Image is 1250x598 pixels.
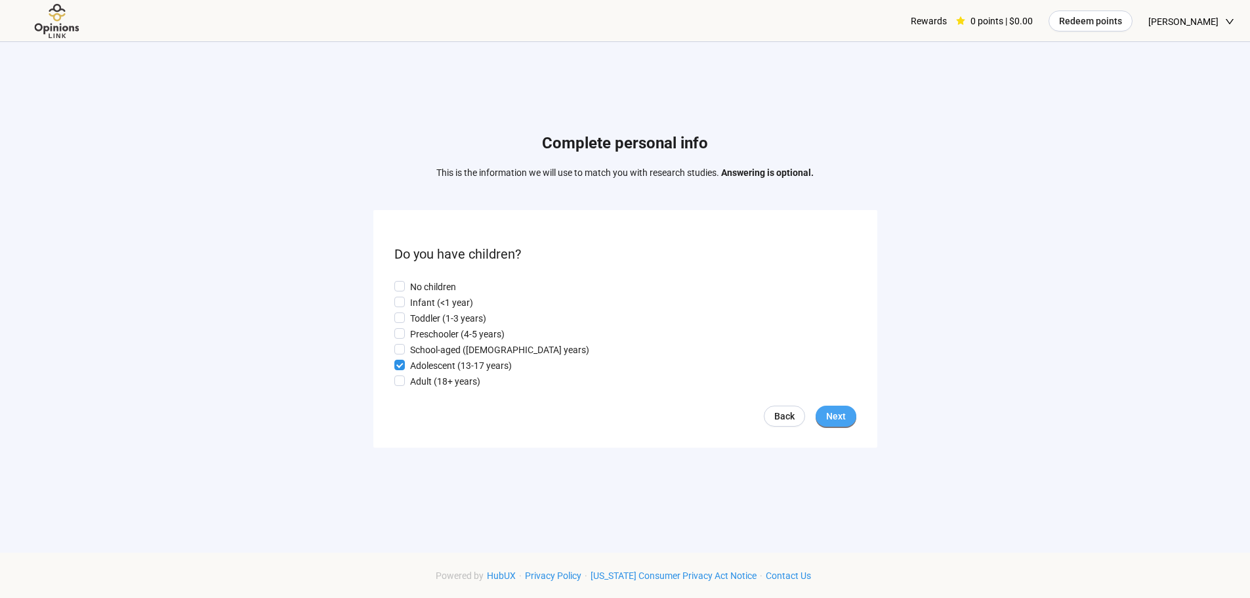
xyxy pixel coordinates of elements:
[774,409,795,423] span: Back
[410,311,486,326] p: Toddler (1-3 years)
[1148,1,1219,43] span: [PERSON_NAME]
[816,406,856,427] button: Next
[410,327,505,341] p: Preschooler (4-5 years)
[410,358,512,373] p: Adolescent (13-17 years)
[956,16,965,26] span: star
[1225,17,1234,26] span: down
[410,374,480,389] p: Adult (18+ years)
[522,570,585,581] a: Privacy Policy
[826,409,846,423] span: Next
[410,295,473,310] p: Infant (<1 year)
[762,570,814,581] a: Contact Us
[394,244,856,265] p: Do you have children?
[587,570,760,581] a: [US_STATE] Consumer Privacy Act Notice
[410,343,589,357] p: School-aged ([DEMOGRAPHIC_DATA] years)
[436,131,814,156] h1: Complete personal info
[1049,11,1133,32] button: Redeem points
[436,568,814,583] div: · · ·
[436,570,484,581] span: Powered by
[484,570,519,581] a: HubUX
[721,167,814,178] strong: Answering is optional.
[410,280,456,294] p: No children
[1059,14,1122,28] span: Redeem points
[764,406,805,427] a: Back
[436,165,814,180] p: This is the information we will use to match you with research studies.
